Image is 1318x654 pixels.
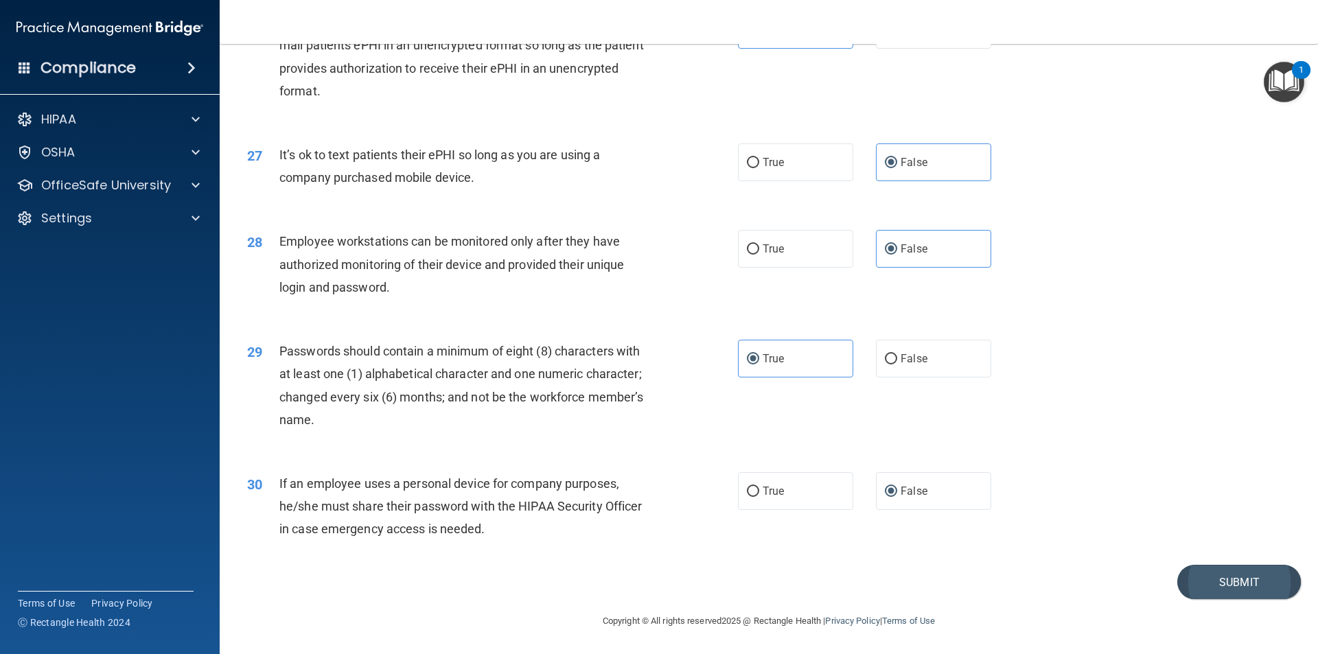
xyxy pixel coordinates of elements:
[901,352,927,365] span: False
[91,596,153,610] a: Privacy Policy
[16,210,200,226] a: Settings
[885,244,897,255] input: False
[247,344,262,360] span: 29
[901,242,927,255] span: False
[1264,62,1304,102] button: Open Resource Center, 1 new notification
[16,111,200,128] a: HIPAA
[747,244,759,255] input: True
[747,354,759,364] input: True
[747,487,759,497] input: True
[518,599,1019,643] div: Copyright © All rights reserved 2025 @ Rectangle Health | |
[247,148,262,164] span: 27
[18,616,130,629] span: Ⓒ Rectangle Health 2024
[41,58,136,78] h4: Compliance
[41,144,76,161] p: OSHA
[882,616,935,626] a: Terms of Use
[16,14,203,42] img: PMB logo
[747,158,759,168] input: True
[901,156,927,169] span: False
[41,111,76,128] p: HIPAA
[763,156,784,169] span: True
[279,476,642,536] span: If an employee uses a personal device for company purposes, he/she must share their password with...
[247,476,262,493] span: 30
[279,344,643,427] span: Passwords should contain a minimum of eight (8) characters with at least one (1) alphabetical cha...
[16,177,200,194] a: OfficeSafe University
[279,148,600,185] span: It’s ok to text patients their ePHI so long as you are using a company purchased mobile device.
[825,616,879,626] a: Privacy Policy
[1177,565,1301,600] button: Submit
[885,487,897,497] input: False
[41,210,92,226] p: Settings
[1299,70,1304,88] div: 1
[885,158,897,168] input: False
[16,144,200,161] a: OSHA
[247,234,262,250] span: 28
[763,242,784,255] span: True
[279,15,647,98] span: Even though regular email is not secure, practices are allowed to e-mail patients ePHI in an unen...
[901,484,927,498] span: False
[18,596,75,610] a: Terms of Use
[885,354,897,364] input: False
[763,352,784,365] span: True
[763,484,784,498] span: True
[279,234,624,294] span: Employee workstations can be monitored only after they have authorized monitoring of their device...
[41,177,171,194] p: OfficeSafe University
